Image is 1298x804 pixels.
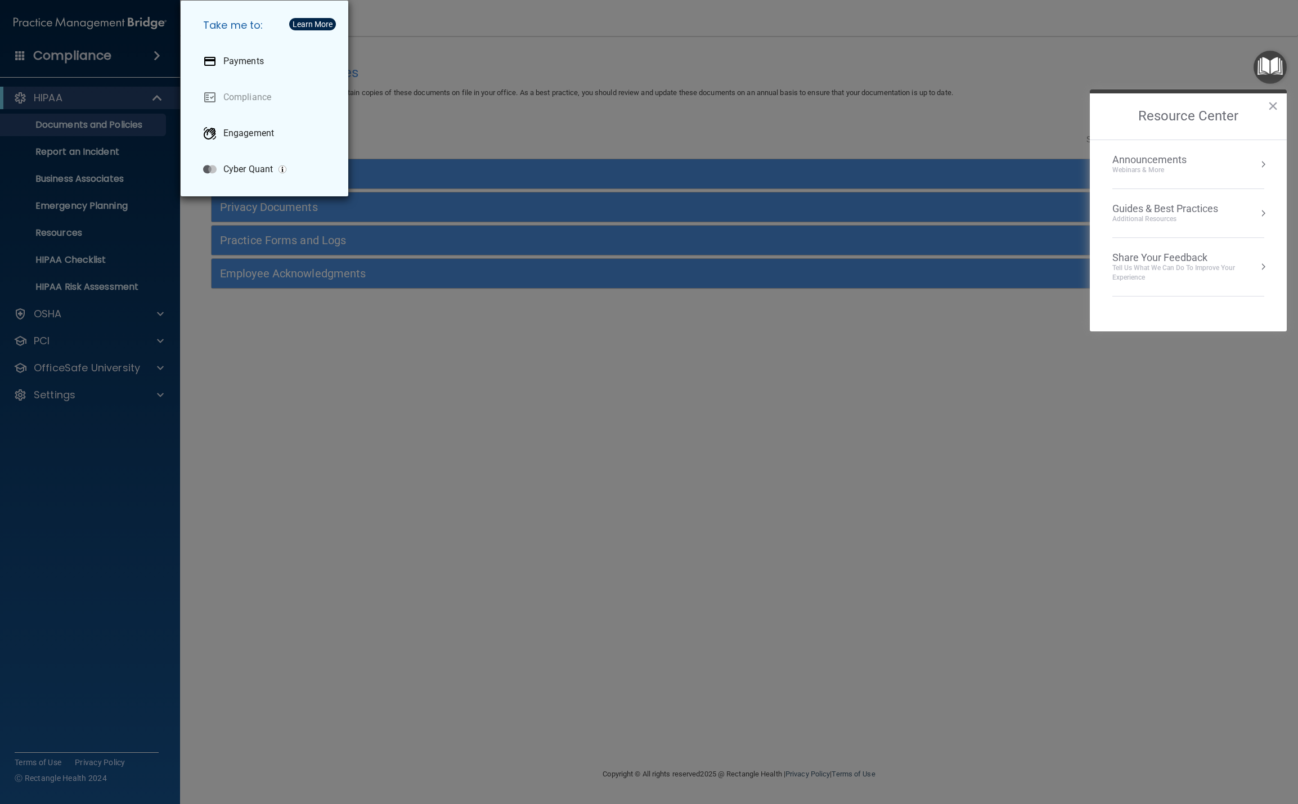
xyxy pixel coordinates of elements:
a: Compliance [194,82,339,113]
h2: Resource Center [1090,93,1287,140]
div: Tell Us What We Can Do to Improve Your Experience [1112,263,1264,282]
button: Close [1268,97,1278,115]
div: Announcements [1112,154,1209,166]
div: Additional Resources [1112,214,1218,224]
div: Learn More [293,20,333,28]
div: Resource Center [1090,89,1287,331]
div: Share Your Feedback [1112,251,1264,264]
a: Cyber Quant [194,154,339,185]
div: Webinars & More [1112,165,1209,175]
div: Guides & Best Practices [1112,203,1218,215]
a: Payments [194,46,339,77]
button: Open Resource Center [1254,51,1287,84]
button: Learn More [289,18,336,30]
p: Cyber Quant [223,164,273,175]
a: Engagement [194,118,339,149]
h5: Take me to: [194,10,339,41]
p: Engagement [223,128,274,139]
p: Payments [223,56,264,67]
